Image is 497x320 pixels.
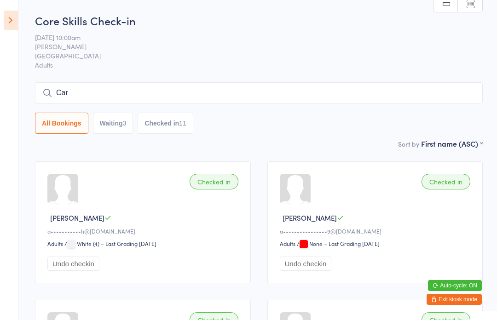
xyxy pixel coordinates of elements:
div: 11 [179,120,186,127]
span: [DATE] 10:00am [35,33,468,42]
label: Sort by [398,139,419,149]
span: [PERSON_NAME] [283,213,337,223]
button: Waiting3 [93,113,133,134]
span: [PERSON_NAME] [35,42,468,51]
button: Checked in11 [138,113,193,134]
h2: Core Skills Check-in [35,13,483,28]
span: Adults [35,60,483,69]
button: All Bookings [35,113,88,134]
div: 3 [123,120,127,127]
div: First name (ASC) [421,138,483,149]
div: Checked in [422,174,470,189]
button: Auto-cycle: ON [428,280,482,291]
button: Exit kiosk mode [427,294,482,305]
span: [GEOGRAPHIC_DATA] [35,51,468,60]
span: / None – Last Grading [DATE] [297,240,380,247]
div: a••••••••••••••••9@[DOMAIN_NAME] [280,227,474,235]
input: Search [35,82,483,103]
button: Undo checkin [47,257,99,271]
div: Adults [47,240,63,247]
div: Checked in [190,174,238,189]
button: Undo checkin [280,257,332,271]
div: a•••••••••••h@[DOMAIN_NAME] [47,227,241,235]
span: / White (4) – Last Grading [DATE] [64,240,156,247]
span: [PERSON_NAME] [50,213,104,223]
div: Adults [280,240,295,247]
